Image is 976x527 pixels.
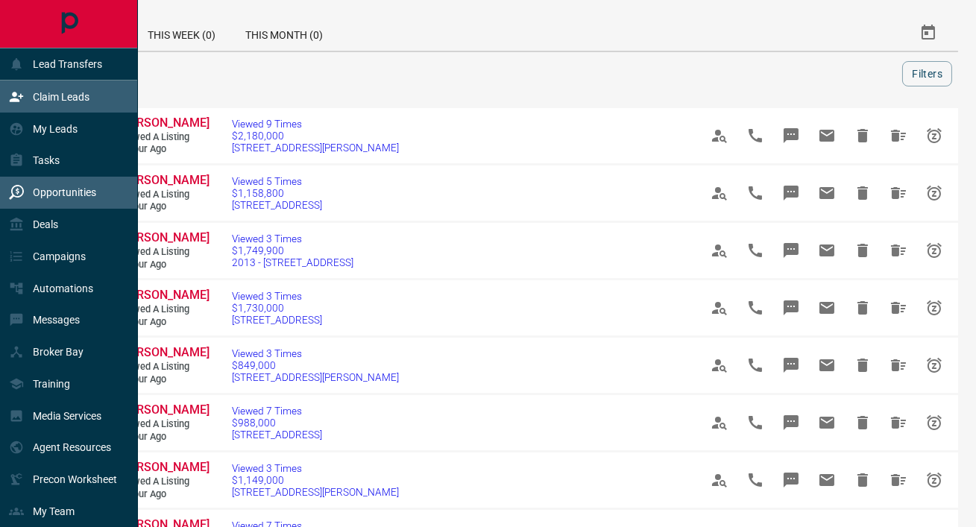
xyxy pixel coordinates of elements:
span: 1 hour ago [119,201,209,213]
span: 1 hour ago [119,431,209,444]
span: View Profile [702,290,737,326]
span: Viewed a Listing [119,361,209,373]
span: Message [773,347,809,383]
button: Select Date Range [910,15,946,51]
span: Call [737,347,773,383]
span: Message [773,175,809,211]
span: Viewed 3 Times [232,347,399,359]
span: Hide [845,405,881,441]
a: Viewed 3 Times$1,730,000[STREET_ADDRESS] [232,290,322,326]
span: Hide All from Jonah Feldstein [881,233,916,268]
span: [PERSON_NAME] [119,460,210,474]
span: View Profile [702,462,737,498]
span: Email [809,233,845,268]
span: [STREET_ADDRESS] [232,199,322,211]
span: $1,149,000 [232,474,399,486]
a: [PERSON_NAME] [119,173,209,189]
span: Viewed a Listing [119,246,209,259]
span: Message [773,405,809,441]
span: View Profile [702,347,737,383]
span: Call [737,405,773,441]
span: Hide [845,118,881,154]
span: 1 hour ago [119,143,209,156]
span: Message [773,462,809,498]
span: View Profile [702,175,737,211]
span: Hide [845,233,881,268]
span: Viewed 3 Times [232,233,353,244]
a: Viewed 9 Times$2,180,000[STREET_ADDRESS][PERSON_NAME] [232,118,399,154]
span: Hide [845,175,881,211]
span: $2,180,000 [232,130,399,142]
span: [PERSON_NAME] [119,230,210,244]
span: Snooze [916,347,952,383]
span: View Profile [702,118,737,154]
span: 2013 - [STREET_ADDRESS] [232,256,353,268]
span: Snooze [916,405,952,441]
span: [STREET_ADDRESS][PERSON_NAME] [232,142,399,154]
span: Viewed a Listing [119,131,209,144]
span: Hide [845,347,881,383]
span: [PERSON_NAME] [119,173,210,187]
span: Snooze [916,175,952,211]
span: Call [737,290,773,326]
span: Snooze [916,233,952,268]
span: Email [809,347,845,383]
span: Hide All from Jonah Feldstein [881,347,916,383]
a: Viewed 7 Times$988,000[STREET_ADDRESS] [232,405,322,441]
span: $988,000 [232,417,322,429]
button: Filters [902,61,952,86]
a: Viewed 3 Times$849,000[STREET_ADDRESS][PERSON_NAME] [232,347,399,383]
span: [PERSON_NAME] [119,403,210,417]
span: Hide All from Jonah Feldstein [881,462,916,498]
span: [STREET_ADDRESS] [232,429,322,441]
span: Viewed a Listing [119,189,209,201]
span: Call [737,118,773,154]
span: Email [809,462,845,498]
a: [PERSON_NAME] [119,403,209,418]
span: $849,000 [232,359,399,371]
span: Email [809,290,845,326]
a: Viewed 5 Times$1,158,800[STREET_ADDRESS] [232,175,322,211]
a: [PERSON_NAME] [119,288,209,303]
span: Viewed a Listing [119,303,209,316]
span: Message [773,233,809,268]
span: 1 hour ago [119,488,209,501]
span: View Profile [702,405,737,441]
a: [PERSON_NAME] [119,345,209,361]
span: Call [737,462,773,498]
span: $1,158,800 [232,187,322,199]
span: Hide [845,462,881,498]
span: Email [809,175,845,211]
a: Viewed 3 Times$1,749,9002013 - [STREET_ADDRESS] [232,233,353,268]
span: Hide All from Jonah Feldstein [881,290,916,326]
span: 1 hour ago [119,316,209,329]
a: [PERSON_NAME] [119,116,209,131]
span: $1,730,000 [232,302,322,314]
span: Snooze [916,290,952,326]
span: Call [737,175,773,211]
span: Viewed 3 Times [232,462,399,474]
span: Viewed 3 Times [232,290,322,302]
span: [PERSON_NAME] [119,345,210,359]
a: [PERSON_NAME] [119,460,209,476]
span: View Profile [702,233,737,268]
span: Hide All from Mo Vayeghan [881,118,916,154]
span: [STREET_ADDRESS] [232,314,322,326]
span: Viewed 5 Times [232,175,322,187]
span: Viewed a Listing [119,418,209,431]
div: This Month (0) [230,15,338,51]
span: Message [773,118,809,154]
span: 1 hour ago [119,373,209,386]
div: This Week (0) [133,15,230,51]
span: Viewed 9 Times [232,118,399,130]
span: Email [809,118,845,154]
span: Hide All from Tongdi Zhao [881,405,916,441]
span: $1,749,900 [232,244,353,256]
span: Snooze [916,462,952,498]
span: Hide All from Tongdi Zhao [881,175,916,211]
span: Snooze [916,118,952,154]
span: Message [773,290,809,326]
a: Viewed 3 Times$1,149,000[STREET_ADDRESS][PERSON_NAME] [232,462,399,498]
span: 1 hour ago [119,259,209,271]
span: [STREET_ADDRESS][PERSON_NAME] [232,371,399,383]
